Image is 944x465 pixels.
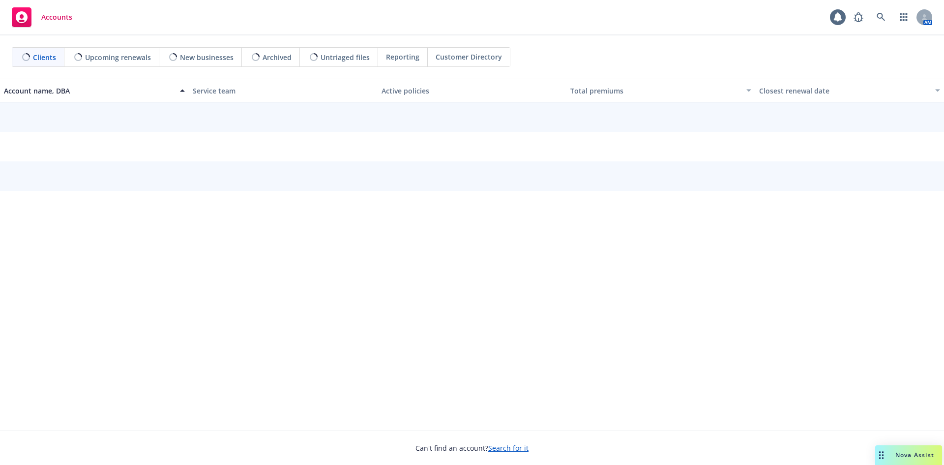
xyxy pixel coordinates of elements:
a: Search [871,7,891,27]
span: Archived [263,52,292,62]
div: Drag to move [875,445,887,465]
div: Account name, DBA [4,86,174,96]
span: New businesses [180,52,234,62]
span: Nova Assist [895,451,934,459]
span: Reporting [386,52,419,62]
div: Active policies [382,86,562,96]
a: Search for it [488,443,529,453]
span: Customer Directory [436,52,502,62]
div: Closest renewal date [759,86,929,96]
div: Service team [193,86,374,96]
button: Closest renewal date [755,79,944,102]
a: Accounts [8,3,76,31]
a: Report a Bug [849,7,868,27]
button: Service team [189,79,378,102]
span: Upcoming renewals [85,52,151,62]
button: Nova Assist [875,445,942,465]
span: Accounts [41,13,72,21]
div: Total premiums [570,86,740,96]
span: Clients [33,52,56,62]
button: Active policies [378,79,566,102]
button: Total premiums [566,79,755,102]
span: Untriaged files [321,52,370,62]
span: Can't find an account? [415,443,529,453]
a: Switch app [894,7,914,27]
